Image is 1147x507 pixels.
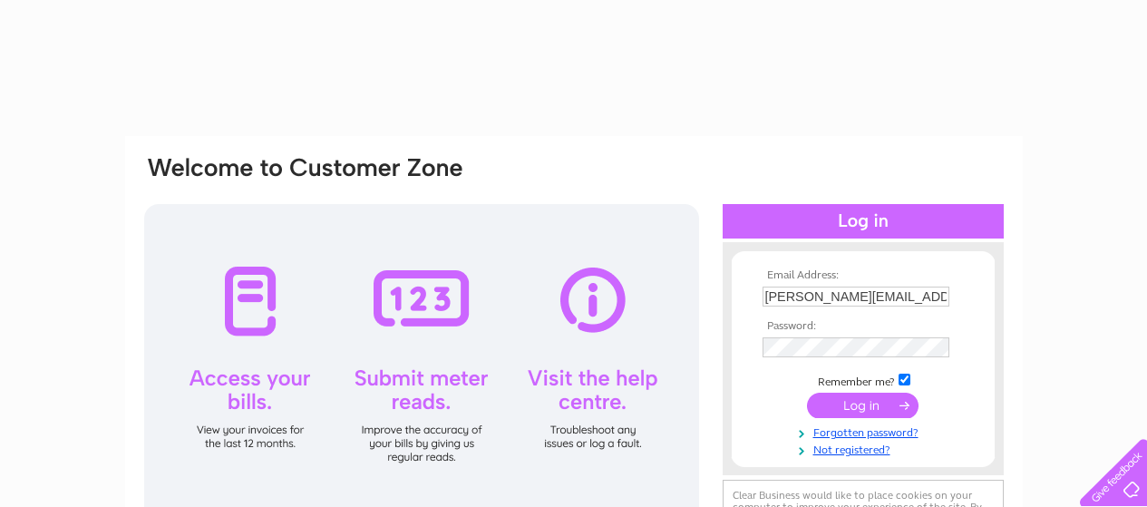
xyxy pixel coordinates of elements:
th: Email Address: [758,269,968,282]
input: Submit [807,393,919,418]
td: Remember me? [758,371,968,389]
a: Not registered? [763,440,968,457]
th: Password: [758,320,968,333]
a: Forgotten password? [763,423,968,440]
